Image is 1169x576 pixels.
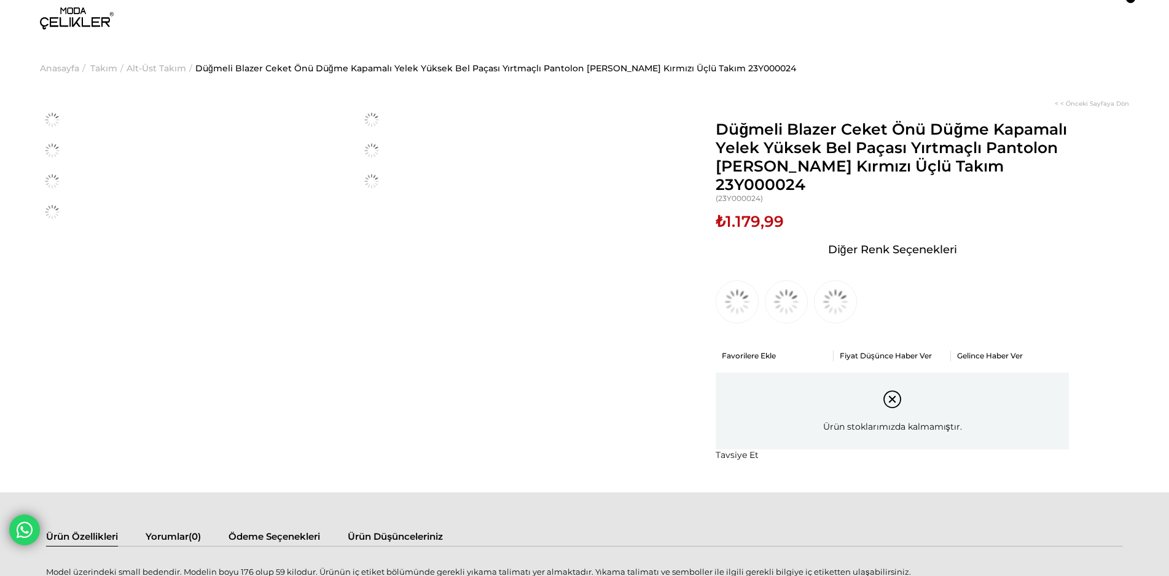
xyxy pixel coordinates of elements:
[40,200,65,224] img: Paola Üçlü Takım 23Y000024
[957,351,1063,360] a: Gelince Haber Ver
[348,531,443,546] a: Ürün Düşünceleriniz
[359,138,384,163] img: Paola Üçlü Takım 23Y000024
[716,212,784,231] span: ₺1.179,99
[840,351,932,360] span: Fiyat Düşünce Haber Ver
[40,169,65,194] img: Paola Üçlü Takım 23Y000024
[189,531,201,542] span: (0)
[127,37,195,100] li: >
[127,37,186,100] a: Alt-Üst Takım
[716,194,1069,203] span: (23Y000024)
[1055,100,1129,108] a: < < Önceki Sayfaya Dön
[722,351,776,360] span: Favorilere Ekle
[359,108,384,132] img: Paola Üçlü Takım 23Y000024
[828,240,957,259] span: Diğer Renk Seçenekleri
[40,7,114,30] img: logo
[90,37,127,100] li: >
[146,531,189,542] span: Yorumlar
[146,531,201,546] a: Yorumlar(0)
[359,169,384,194] img: Paola Üçlü Takım 23Y000024
[46,531,118,546] a: Ürün Özellikleri
[957,351,1023,360] span: Gelince Haber Ver
[40,108,65,132] img: Paola Üçlü Takım 23Y000024
[90,37,117,100] a: Takım
[40,138,65,163] img: Paola Üçlü Takım 23Y000024
[716,280,759,323] img: Düğmeli Blazer Ceket Önü Düğme Kapamalı Yelek Yüksek Bel Paçası Yırtmaçlı Pantolon Paola Kadın Zü...
[716,373,1069,449] div: Ürün stoklarımızda kalmamıştır.
[814,280,857,323] img: Düğmeli Blazer Ceket Önü Düğme Kapamalı Yelek Yüksek Bel Paçası Yırtmaçlı Pantolon Paola Kadın Si...
[840,351,945,360] a: Fiyat Düşünce Haber Ver
[40,37,88,100] li: >
[722,351,827,360] a: Favorilere Ekle
[195,37,796,100] a: Düğmeli Blazer Ceket Önü Düğme Kapamalı Yelek Yüksek Bel Paçası Yırtmaçlı Pantolon [PERSON_NAME] ...
[765,280,808,323] img: Düğmeli Blazer Ceket Önü Düğme Kapamalı Yelek Yüksek Bel Paçası Yırtmaçlı Pantolon Paola Kadın Vi...
[716,120,1069,194] span: Düğmeli Blazer Ceket Önü Düğme Kapamalı Yelek Yüksek Bel Paçası Yırtmaçlı Pantolon [PERSON_NAME] ...
[229,531,320,546] a: Ödeme Seçenekleri
[716,449,759,460] span: Tavsiye Et
[40,37,79,100] a: Anasayfa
